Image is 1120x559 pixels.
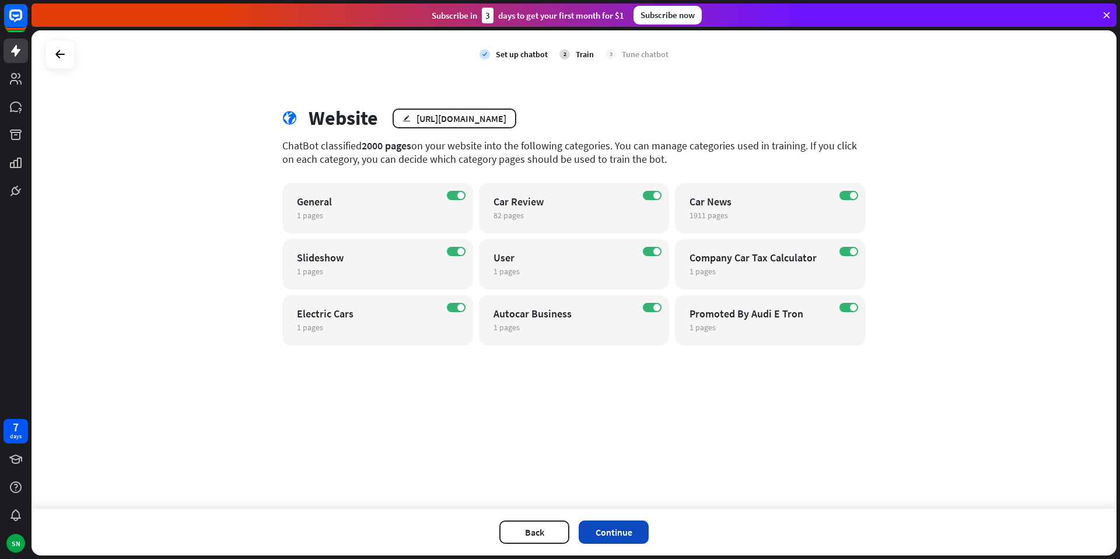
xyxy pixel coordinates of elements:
[6,534,25,553] div: SN
[362,139,411,152] span: 2000 pages
[579,520,649,544] button: Continue
[605,49,616,60] div: 3
[10,432,22,441] div: days
[282,139,866,166] div: ChatBot classified on your website into the following categories. You can manage categories used ...
[633,6,702,25] div: Subscribe now
[432,8,624,23] div: Subscribe in days to get your first month for $1
[13,422,19,432] div: 7
[622,49,668,60] div: Tune chatbot
[416,113,506,124] div: [URL][DOMAIN_NAME]
[494,210,524,221] span: 82 pages
[496,49,548,60] div: Set up chatbot
[3,419,28,443] a: 7 days
[297,210,323,221] span: 1 pages
[9,5,44,40] button: Open LiveChat chat widget
[689,251,831,264] div: Company Car Tax Calculator
[402,114,411,122] i: edit
[689,210,728,221] span: 1911 pages
[297,266,323,277] span: 1 pages
[480,49,490,60] i: check
[297,195,438,208] div: General
[494,322,520,333] span: 1 pages
[297,322,323,333] span: 1 pages
[494,307,635,320] div: Autocar Business
[482,8,494,23] div: 3
[559,49,570,60] div: 2
[494,195,635,208] div: Car Review
[297,251,438,264] div: Slideshow
[689,266,716,277] span: 1 pages
[576,49,594,60] div: Train
[309,106,378,130] div: Website
[499,520,569,544] button: Back
[494,251,635,264] div: User
[494,266,520,277] span: 1 pages
[689,307,831,320] div: Promoted By Audi E Tron
[282,111,297,125] i: globe
[689,322,716,333] span: 1 pages
[689,195,831,208] div: Car News
[297,307,438,320] div: Electric Cars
